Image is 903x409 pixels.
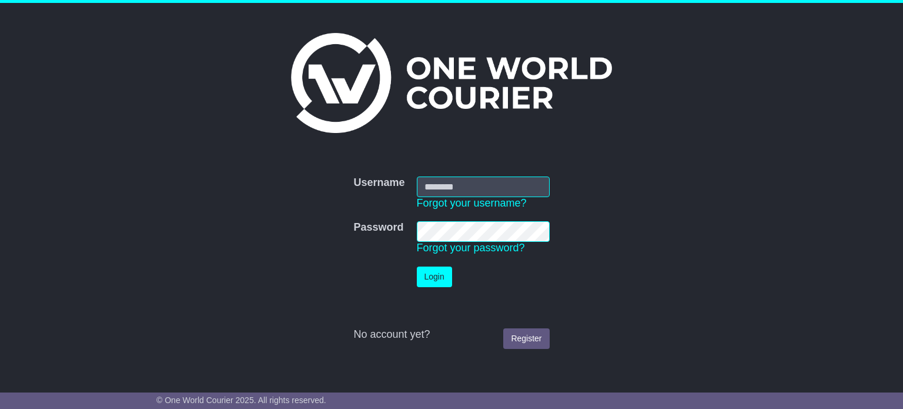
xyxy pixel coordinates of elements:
[353,221,403,234] label: Password
[353,177,404,189] label: Username
[417,242,525,254] a: Forgot your password?
[291,33,612,133] img: One World
[353,328,549,341] div: No account yet?
[503,328,549,349] a: Register
[417,197,527,209] a: Forgot your username?
[156,395,326,405] span: © One World Courier 2025. All rights reserved.
[417,267,452,287] button: Login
